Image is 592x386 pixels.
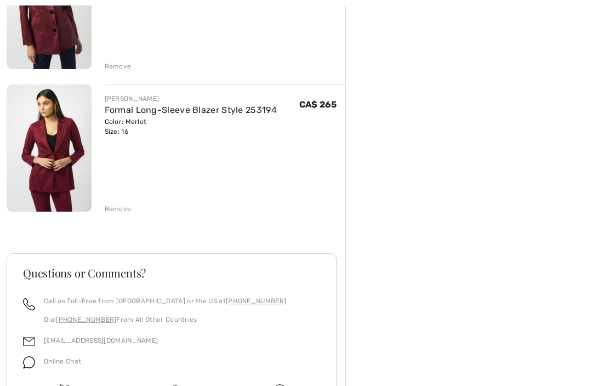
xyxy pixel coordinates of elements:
a: [EMAIL_ADDRESS][DOMAIN_NAME] [44,337,158,344]
div: Remove [105,204,132,214]
div: Remove [105,61,132,71]
a: Formal Long-Sleeve Blazer Style 253194 [105,105,277,115]
img: call [23,298,35,310]
p: Dial From All Other Countries [44,315,286,325]
img: chat [23,356,35,368]
p: Call us Toll-Free from [GEOGRAPHIC_DATA] or the US at [44,296,286,306]
span: Online Chat [44,357,81,365]
span: CA$ 265 [299,99,337,110]
div: [PERSON_NAME] [105,94,277,104]
div: Color: Merlot Size: 16 [105,117,277,137]
img: Formal Long-Sleeve Blazer Style 253194 [7,84,92,211]
a: [PHONE_NUMBER] [226,297,286,305]
a: [PHONE_NUMBER] [56,316,116,323]
img: email [23,336,35,348]
h3: Questions or Comments? [23,268,320,279]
